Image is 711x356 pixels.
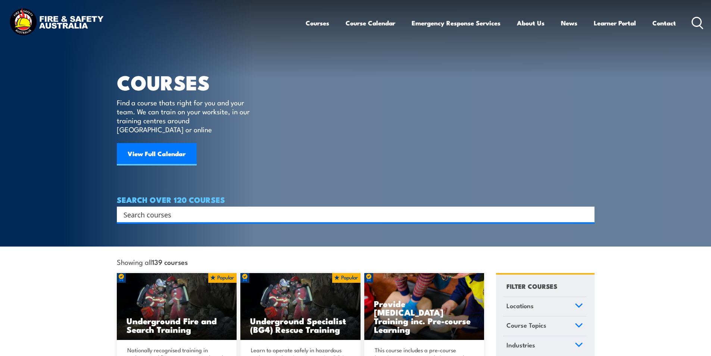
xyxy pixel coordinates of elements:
[506,340,535,350] span: Industries
[240,273,361,340] img: Underground mine rescue
[374,299,475,334] h3: Provide [MEDICAL_DATA] Training inc. Pre-course Learning
[117,273,237,340] img: Underground mine rescue
[503,297,586,316] a: Locations
[364,273,484,340] a: Provide [MEDICAL_DATA] Training inc. Pre-course Learning
[117,73,261,91] h1: COURSES
[117,98,253,134] p: Find a course thats right for you and your team. We can train on your worksite, in our training c...
[412,13,500,33] a: Emergency Response Services
[503,336,586,356] a: Industries
[364,273,484,340] img: Low Voltage Rescue and Provide CPR
[517,13,545,33] a: About Us
[124,209,578,220] input: Search input
[152,257,188,267] strong: 139 courses
[125,209,580,220] form: Search form
[127,316,227,334] h3: Underground Fire and Search Training
[506,320,546,330] span: Course Topics
[652,13,676,33] a: Contact
[117,273,237,340] a: Underground Fire and Search Training
[250,316,351,334] h3: Underground Specialist (BG4) Rescue Training
[506,281,557,291] h4: FILTER COURSES
[561,13,577,33] a: News
[117,143,197,165] a: View Full Calendar
[240,273,361,340] a: Underground Specialist (BG4) Rescue Training
[346,13,395,33] a: Course Calendar
[503,316,586,336] a: Course Topics
[594,13,636,33] a: Learner Portal
[581,209,592,220] button: Search magnifier button
[117,195,595,204] h4: SEARCH OVER 120 COURSES
[306,13,329,33] a: Courses
[506,301,534,311] span: Locations
[117,258,188,266] span: Showing all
